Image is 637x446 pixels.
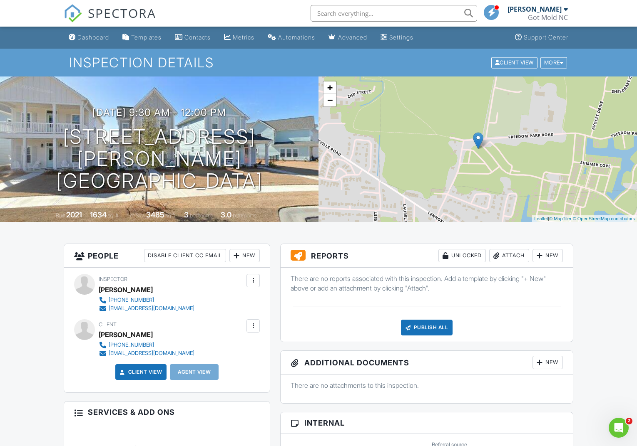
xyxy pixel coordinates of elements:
[281,412,573,434] h3: Internal
[64,4,82,22] img: The Best Home Inspection Software - Spectora
[92,107,226,118] h3: [DATE] 9:30 am - 12:00 pm
[281,244,573,268] h3: Reports
[88,4,156,22] span: SPECTORA
[118,368,162,376] a: Client View
[108,212,119,219] span: sq. ft.
[532,356,563,369] div: New
[90,210,107,219] div: 1634
[99,296,194,304] a: [PHONE_NUMBER]
[69,55,568,70] h1: Inspection Details
[99,304,194,313] a: [EMAIL_ADDRESS][DOMAIN_NAME]
[64,11,156,29] a: SPECTORA
[401,320,453,335] div: Publish All
[532,215,637,222] div: |
[549,216,572,221] a: © MapTiler
[512,30,572,45] a: Support Center
[338,34,367,41] div: Advanced
[131,34,162,41] div: Templates
[291,381,563,390] p: There are no attachments to this inspection.
[532,249,563,262] div: New
[377,30,417,45] a: Settings
[184,210,189,219] div: 3
[528,13,568,22] div: Got Mold NC
[325,30,371,45] a: Advanced
[99,341,194,349] a: [PHONE_NUMBER]
[508,5,562,13] div: [PERSON_NAME]
[166,212,176,219] span: sq.ft.
[221,30,258,45] a: Metrics
[323,81,336,94] a: Zoom in
[109,305,194,312] div: [EMAIL_ADDRESS][DOMAIN_NAME]
[626,418,632,424] span: 2
[146,210,164,219] div: 3485
[540,57,567,68] div: More
[389,34,413,41] div: Settings
[65,30,112,45] a: Dashboard
[229,249,260,262] div: New
[281,351,573,375] h3: Additional Documents
[233,212,256,219] span: bathrooms
[573,216,635,221] a: © OpenStreetMap contributors
[99,321,117,328] span: Client
[109,342,154,348] div: [PHONE_NUMBER]
[13,126,305,192] h1: [STREET_ADDRESS][PERSON_NAME] [GEOGRAPHIC_DATA]
[99,349,194,357] a: [EMAIL_ADDRESS][DOMAIN_NAME]
[56,212,65,219] span: Built
[490,59,540,65] a: Client View
[144,249,226,262] div: Disable Client CC Email
[119,30,165,45] a: Templates
[609,418,629,438] iframe: Intercom live chat
[77,34,109,41] div: Dashboard
[64,244,270,268] h3: People
[184,34,211,41] div: Contacts
[524,34,568,41] div: Support Center
[491,57,537,68] div: Client View
[127,212,145,219] span: Lot Size
[190,212,213,219] span: bedrooms
[291,274,563,293] p: There are no reports associated with this inspection. Add a template by clicking "+ New" above or...
[534,216,548,221] a: Leaflet
[323,94,336,106] a: Zoom out
[264,30,318,45] a: Automations (Basic)
[66,210,82,219] div: 2021
[99,276,127,282] span: Inspector
[109,297,154,303] div: [PHONE_NUMBER]
[64,402,270,423] h3: Services & Add ons
[233,34,254,41] div: Metrics
[221,210,231,219] div: 3.0
[109,350,194,357] div: [EMAIL_ADDRESS][DOMAIN_NAME]
[311,5,477,22] input: Search everything...
[278,34,315,41] div: Automations
[99,328,153,341] div: [PERSON_NAME]
[172,30,214,45] a: Contacts
[489,249,529,262] div: Attach
[438,249,486,262] div: Unlocked
[99,283,153,296] div: [PERSON_NAME]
